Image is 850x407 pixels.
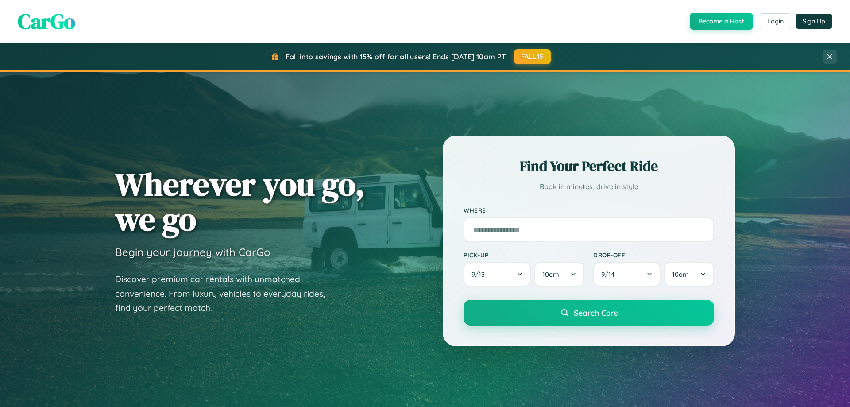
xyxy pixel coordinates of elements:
[115,272,336,315] p: Discover premium car rentals with unmatched convenience. From luxury vehicles to everyday rides, ...
[471,270,489,279] span: 9 / 13
[115,245,270,259] h3: Begin your journey with CarGo
[593,262,661,287] button: 9/14
[760,13,791,29] button: Login
[18,7,75,36] span: CarGo
[601,270,619,279] span: 9 / 14
[796,14,832,29] button: Sign Up
[464,251,584,259] label: Pick-up
[664,262,714,287] button: 10am
[534,262,584,287] button: 10am
[514,49,551,64] button: FALL15
[464,206,714,214] label: Where
[690,13,753,30] button: Become a Host
[672,270,689,279] span: 10am
[464,262,531,287] button: 9/13
[593,251,714,259] label: Drop-off
[464,180,714,193] p: Book in minutes, drive in style
[574,308,618,318] span: Search Cars
[464,156,714,176] h2: Find Your Perfect Ride
[464,300,714,326] button: Search Cars
[115,167,365,236] h1: Wherever you go, we go
[542,270,559,279] span: 10am
[286,52,507,61] span: Fall into savings with 15% off for all users! Ends [DATE] 10am PT.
